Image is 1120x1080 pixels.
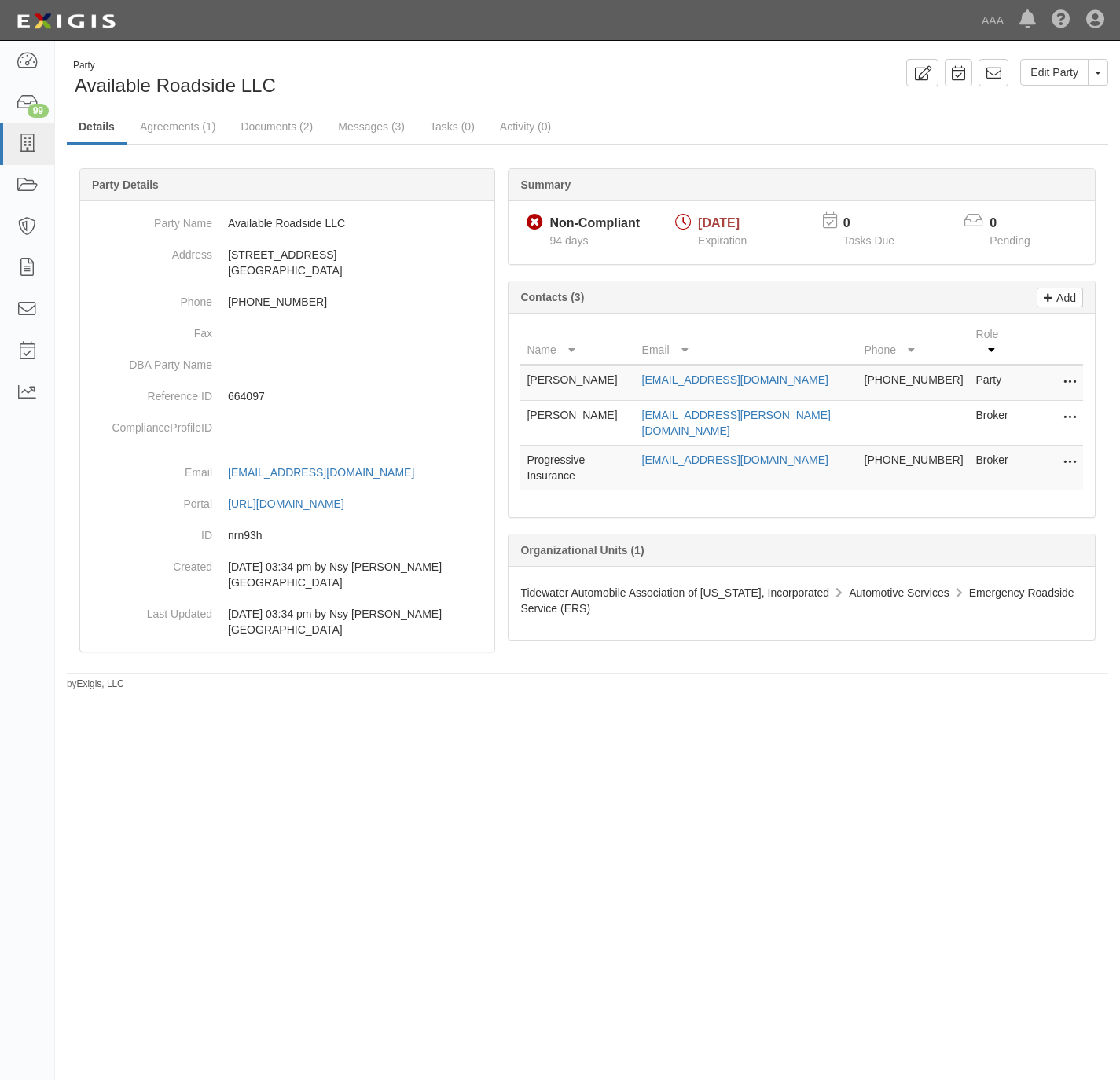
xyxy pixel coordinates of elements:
[520,586,829,599] span: Tidewater Automobile Association of [US_STATE], Incorporated
[642,409,831,437] a: [EMAIL_ADDRESS][PERSON_NAME][DOMAIN_NAME]
[698,216,740,230] span: [DATE]
[698,234,747,247] span: Expiration
[636,320,858,365] th: Email
[642,454,828,466] a: [EMAIL_ADDRESS][DOMAIN_NAME]
[970,365,1020,401] td: Party
[970,320,1020,365] th: Role
[520,586,1074,615] span: Emergency Roadside Service (ERS)
[549,215,640,233] div: Non-Compliant
[86,239,488,286] dd: [STREET_ADDRESS] [GEOGRAPHIC_DATA]
[86,286,212,310] dt: Phone
[67,59,576,99] div: Available Roadside LLC
[86,239,212,263] dt: Address
[326,111,417,142] a: Messages (3)
[1020,59,1089,86] a: Edit Party
[527,215,543,231] i: Non-Compliant
[520,544,644,557] b: Organizational Units (1)
[520,291,584,303] b: Contacts (3)
[86,380,212,404] dt: Reference ID
[228,388,488,404] p: 664097
[418,111,487,142] a: Tasks (0)
[28,104,49,118] div: 99
[849,586,949,599] span: Automotive Services
[520,446,635,490] td: Progressive Insurance
[86,318,212,341] dt: Fax
[86,412,212,435] dt: ComplianceProfileID
[86,551,212,575] dt: Created
[228,498,362,510] a: [URL][DOMAIN_NAME]
[86,488,212,512] dt: Portal
[128,111,227,142] a: Agreements (1)
[86,551,488,598] dd: 06/09/2025 03:34 pm by Nsy Archibong-Usoro
[520,365,635,401] td: [PERSON_NAME]
[86,208,488,239] dd: Available Roadside LLC
[86,520,488,551] dd: nrn93h
[86,520,212,543] dt: ID
[75,75,276,96] span: Available Roadside LLC
[520,401,635,446] td: [PERSON_NAME]
[858,320,970,365] th: Phone
[843,234,894,247] span: Tasks Due
[228,466,431,479] a: [EMAIL_ADDRESS][DOMAIN_NAME]
[520,320,635,365] th: Name
[86,457,212,480] dt: Email
[858,446,970,490] td: [PHONE_NUMBER]
[92,178,159,191] b: Party Details
[1052,11,1070,30] i: Help Center - Complianz
[67,111,127,145] a: Details
[86,598,212,622] dt: Last Updated
[843,215,914,233] p: 0
[1037,288,1083,307] a: Add
[73,59,276,72] div: Party
[77,678,124,689] a: Exigis, LLC
[970,401,1020,446] td: Broker
[858,365,970,401] td: [PHONE_NUMBER]
[86,598,488,645] dd: 06/09/2025 03:34 pm by Nsy Archibong-Usoro
[990,215,1049,233] p: 0
[86,349,212,373] dt: DBA Party Name
[488,111,563,142] a: Activity (0)
[520,178,571,191] b: Summary
[970,446,1020,490] td: Broker
[549,234,588,247] span: Since 06/09/2025
[1052,288,1076,307] p: Add
[228,465,414,480] div: [EMAIL_ADDRESS][DOMAIN_NAME]
[86,208,212,231] dt: Party Name
[974,5,1012,36] a: AAA
[86,286,488,318] dd: [PHONE_NUMBER]
[990,234,1030,247] span: Pending
[67,678,124,691] small: by
[229,111,325,142] a: Documents (2)
[12,7,120,35] img: logo-5460c22ac91f19d4615b14bd174203de0afe785f0fc80cf4dbbc73dc1793850b.png
[642,373,828,386] a: [EMAIL_ADDRESS][DOMAIN_NAME]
